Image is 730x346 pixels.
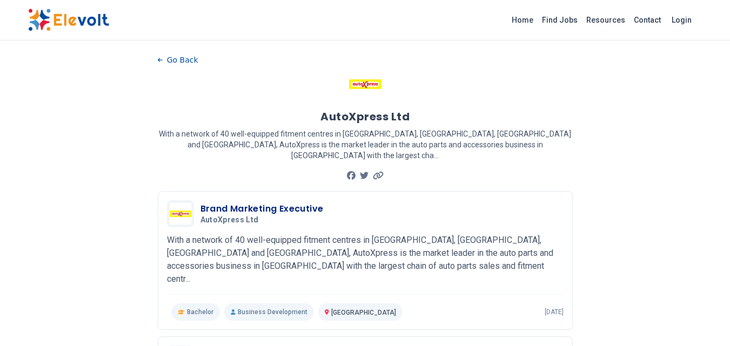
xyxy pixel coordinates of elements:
[158,128,573,161] p: With a network of 40 well-equipped fitment centres in [GEOGRAPHIC_DATA], [GEOGRAPHIC_DATA], [GEOG...
[200,202,324,215] h3: Brand Marketing Executive
[224,303,314,321] p: Business Development
[170,203,191,225] img: AutoXpress Ltd
[331,309,396,316] span: [GEOGRAPHIC_DATA]
[167,200,564,321] a: AutoXpress LtdBrand Marketing ExecutiveAutoXpress LtdWith a network of 40 well-equipped fitment c...
[545,308,564,316] p: [DATE]
[158,52,198,68] button: Go Back
[582,11,629,29] a: Resources
[629,11,665,29] a: Contact
[665,9,698,31] a: Login
[28,9,109,31] img: Elevolt
[538,11,582,29] a: Find Jobs
[167,234,564,286] p: With a network of 40 well-equipped fitment centres in [GEOGRAPHIC_DATA], [GEOGRAPHIC_DATA], [GEOG...
[349,68,381,100] img: AutoXpress Ltd
[200,215,259,225] span: AutoXpress Ltd
[187,308,213,316] span: Bachelor
[320,109,410,124] h1: AutoXpress Ltd
[507,11,538,29] a: Home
